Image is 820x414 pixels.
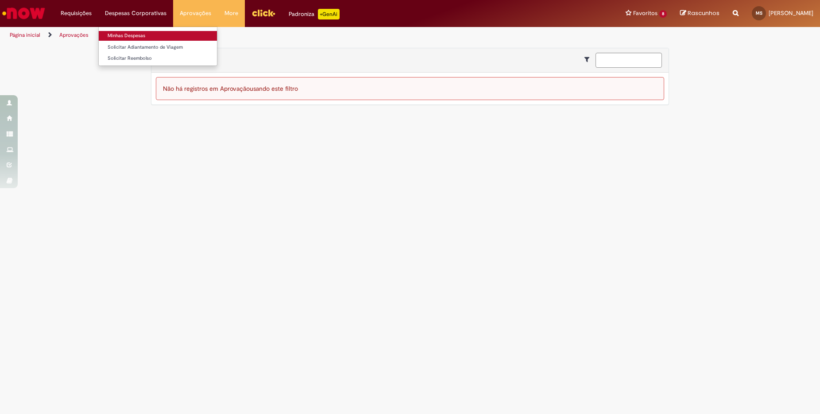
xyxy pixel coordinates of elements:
[98,27,217,66] ul: Despesas Corporativas
[61,9,92,18] span: Requisições
[289,9,340,19] div: Padroniza
[756,10,762,16] span: MS
[99,43,217,52] a: Solicitar Adiantamento de Viagem
[584,56,594,62] i: Mostrar filtros para: Suas Solicitações
[224,9,238,18] span: More
[99,31,217,41] a: Minhas Despesas
[659,10,667,18] span: 8
[105,9,166,18] span: Despesas Corporativas
[680,9,719,18] a: Rascunhos
[318,9,340,19] p: +GenAi
[250,85,298,93] span: usando este filtro
[59,31,89,39] a: Aprovações
[251,6,275,19] img: click_logo_yellow_360x200.png
[180,9,211,18] span: Aprovações
[633,9,658,18] span: Favoritos
[1,4,46,22] img: ServiceNow
[156,77,664,100] div: Não há registros em Aprovação
[7,27,540,43] ul: Trilhas de página
[10,31,40,39] a: Página inicial
[769,9,813,17] span: [PERSON_NAME]
[688,9,719,17] span: Rascunhos
[99,54,217,63] a: Solicitar Reembolso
